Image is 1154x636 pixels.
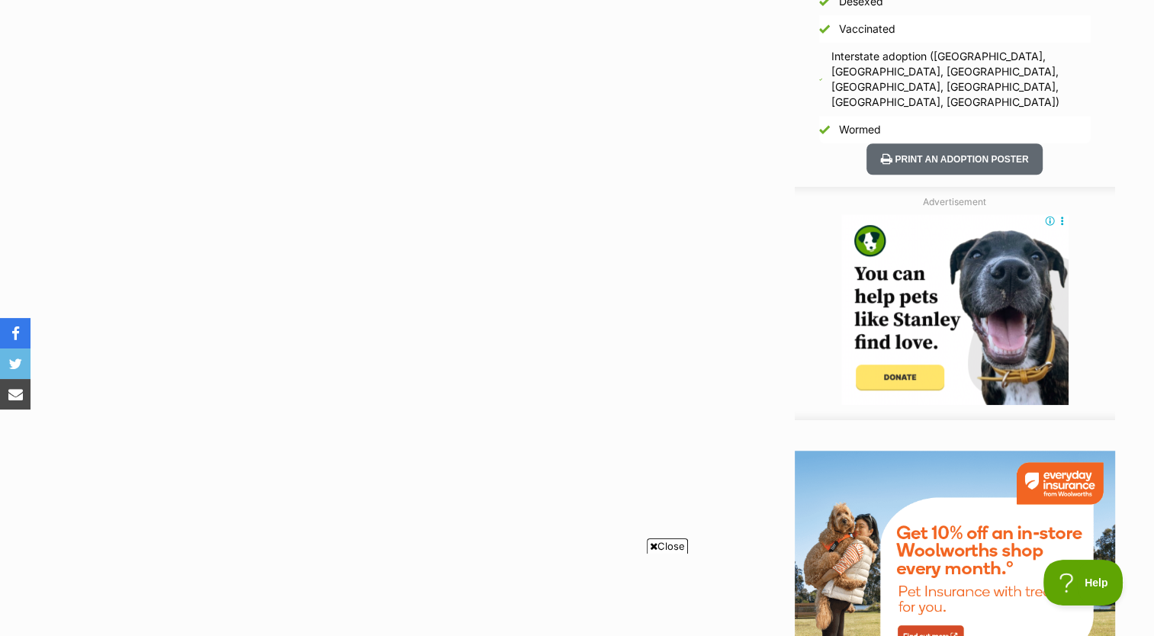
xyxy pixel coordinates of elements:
iframe: Help Scout Beacon - Open [1043,560,1123,605]
img: Yes [819,124,830,135]
div: Advertisement [795,187,1115,421]
button: Print an adoption poster [866,143,1042,175]
img: Yes [819,24,830,34]
div: Wormed [839,122,881,137]
iframe: Advertisement [300,560,855,628]
div: Vaccinated [839,21,895,37]
span: Close [647,538,688,554]
img: Yes [819,78,822,81]
iframe: Advertisement [841,214,1069,405]
div: Interstate adoption ([GEOGRAPHIC_DATA], [GEOGRAPHIC_DATA], [GEOGRAPHIC_DATA], [GEOGRAPHIC_DATA], ... [831,49,1091,110]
